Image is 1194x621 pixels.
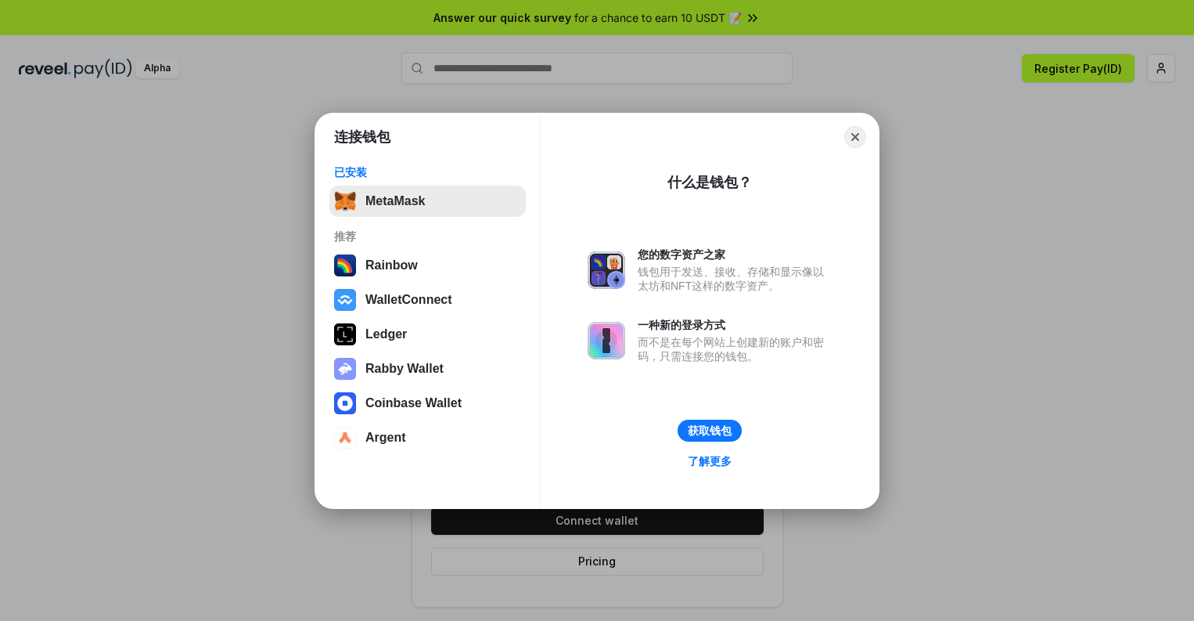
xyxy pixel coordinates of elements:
div: Coinbase Wallet [365,396,462,410]
button: MetaMask [329,186,526,217]
img: svg+xml,%3Csvg%20xmlns%3D%22http%3A%2F%2Fwww.w3.org%2F2000%2Fsvg%22%20fill%3D%22none%22%20viewBox... [588,251,625,289]
div: 获取钱包 [688,424,732,438]
div: Rabby Wallet [365,362,444,376]
button: Ledger [329,319,526,350]
h1: 连接钱包 [334,128,390,146]
button: Coinbase Wallet [329,388,526,419]
button: Rabby Wallet [329,353,526,385]
div: 已安装 [334,165,521,179]
div: Ledger [365,327,407,341]
img: svg+xml,%3Csvg%20fill%3D%22none%22%20height%3D%2233%22%20viewBox%3D%220%200%2035%2033%22%20width%... [334,190,356,212]
button: 获取钱包 [678,420,742,442]
div: Rainbow [365,258,418,273]
img: svg+xml,%3Csvg%20xmlns%3D%22http%3A%2F%2Fwww.w3.org%2F2000%2Fsvg%22%20width%3D%2228%22%20height%3... [334,323,356,345]
div: WalletConnect [365,293,452,307]
div: 而不是在每个网站上创建新的账户和密码，只需连接您的钱包。 [638,335,832,363]
img: svg+xml,%3Csvg%20width%3D%22120%22%20height%3D%22120%22%20viewBox%3D%220%200%20120%20120%22%20fil... [334,255,356,276]
button: Argent [329,422,526,453]
div: 一种新的登录方式 [638,318,832,332]
div: Argent [365,431,406,445]
div: 推荐 [334,229,521,244]
button: WalletConnect [329,284,526,316]
div: MetaMask [365,194,425,208]
img: svg+xml,%3Csvg%20width%3D%2228%22%20height%3D%2228%22%20viewBox%3D%220%200%2028%2028%22%20fill%3D... [334,427,356,449]
div: 钱包用于发送、接收、存储和显示像以太坊和NFT这样的数字资产。 [638,265,832,293]
div: 什么是钱包？ [667,173,752,192]
div: 了解更多 [688,454,732,468]
button: Close [844,126,866,148]
button: Rainbow [329,250,526,281]
a: 了解更多 [678,451,741,471]
img: svg+xml,%3Csvg%20xmlns%3D%22http%3A%2F%2Fwww.w3.org%2F2000%2Fsvg%22%20fill%3D%22none%22%20viewBox... [334,358,356,380]
div: 您的数字资产之家 [638,247,832,262]
img: svg+xml,%3Csvg%20width%3D%2228%22%20height%3D%2228%22%20viewBox%3D%220%200%2028%2028%22%20fill%3D... [334,289,356,311]
img: svg+xml,%3Csvg%20xmlns%3D%22http%3A%2F%2Fwww.w3.org%2F2000%2Fsvg%22%20fill%3D%22none%22%20viewBox... [588,322,625,359]
img: svg+xml,%3Csvg%20width%3D%2228%22%20height%3D%2228%22%20viewBox%3D%220%200%2028%2028%22%20fill%3D... [334,392,356,414]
